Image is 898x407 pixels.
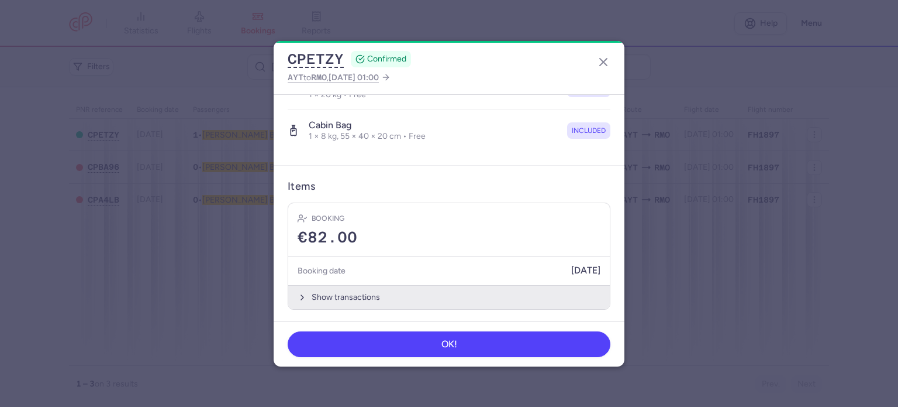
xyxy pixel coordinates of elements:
a: AYTtoRMO,[DATE] 01:00 [288,70,391,85]
span: included [572,125,606,136]
h4: Booking [312,213,344,224]
span: €82.00 [298,229,357,247]
span: to , [288,70,379,85]
span: [DATE] 01:00 [329,73,379,83]
span: OK! [441,339,457,350]
span: AYT [288,73,303,82]
span: [DATE] [571,265,600,276]
button: CPETZY [288,50,344,68]
div: Booking€82.00 [288,203,610,256]
button: Show transactions [288,285,610,309]
h4: Cabin bag [309,119,426,131]
h3: Items [288,180,315,193]
p: 1 × 8 kg, 55 × 40 × 20 cm • Free [309,131,426,142]
button: OK! [288,331,610,357]
span: CONFIRMED [367,53,406,65]
span: RMO [311,73,327,82]
p: 1 × 20 kg • Free [309,90,385,100]
h5: Booking date [298,264,346,278]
